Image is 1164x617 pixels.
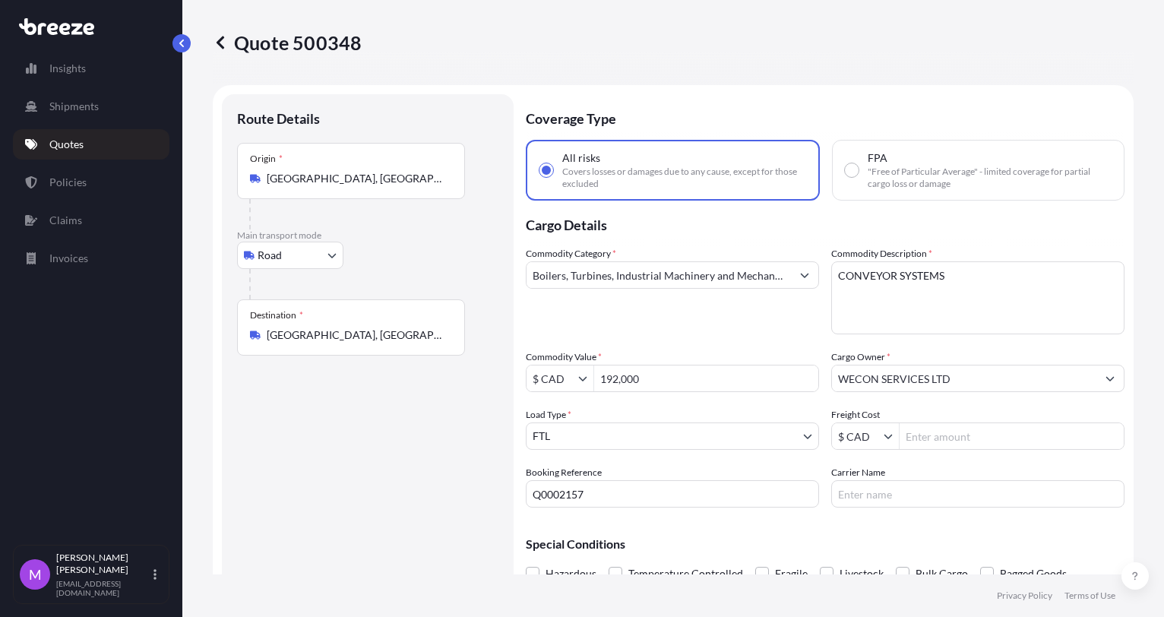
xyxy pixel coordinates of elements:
p: Insights [49,61,86,76]
label: Cargo Owner [831,350,890,365]
label: Commodity Value [526,350,602,365]
a: Insights [13,53,169,84]
p: [PERSON_NAME] [PERSON_NAME] [56,552,150,576]
p: [EMAIL_ADDRESS][DOMAIN_NAME] [56,579,150,597]
input: Type amount [594,365,818,392]
input: Destination [267,327,446,343]
a: Policies [13,167,169,198]
p: Shipments [49,99,99,114]
span: FTL [533,429,550,444]
span: M [29,567,42,582]
div: Origin [250,153,283,165]
a: Shipments [13,91,169,122]
a: Quotes [13,129,169,160]
a: Claims [13,205,169,236]
p: Quotes [49,137,84,152]
input: Origin [267,171,446,186]
span: Road [258,248,282,263]
input: All risksCovers losses or damages due to any cause, except for those excluded [539,163,553,177]
span: FPA [868,150,887,166]
p: Claims [49,213,82,228]
a: Invoices [13,243,169,274]
a: Terms of Use [1064,590,1115,602]
input: Your internal reference [526,480,819,508]
p: Special Conditions [526,538,1124,550]
span: Load Type [526,407,571,422]
button: Select transport [237,242,343,269]
span: All risks [562,150,600,166]
button: Show suggestions [1096,365,1124,392]
label: Carrier Name [831,465,885,480]
input: FPA"Free of Particular Average" - limited coverage for partial cargo loss or damage [845,163,859,177]
input: Select a commodity type [527,261,791,289]
span: Livestock [840,562,884,585]
a: Privacy Policy [997,590,1052,602]
p: Cargo Details [526,201,1124,246]
p: Main transport mode [237,229,498,242]
button: Show suggestions [791,261,818,289]
label: Freight Cost [831,407,880,422]
span: "Free of Particular Average" - limited coverage for partial cargo loss or damage [868,166,1112,190]
span: Covers losses or damages due to any cause, except for those excluded [562,166,806,190]
input: Enter amount [900,422,1124,450]
span: Fragile [775,562,808,585]
span: Bulk Cargo [916,562,968,585]
p: Quote 500348 [213,30,362,55]
p: Route Details [237,109,320,128]
span: Bagged Goods [1000,562,1067,585]
input: Commodity Value [527,365,578,392]
label: Commodity Category [526,246,616,261]
button: FTL [526,422,819,450]
input: Freight Cost [832,422,884,450]
label: Commodity Description [831,246,932,261]
span: Temperature Controlled [628,562,743,585]
p: Policies [49,175,87,190]
div: Destination [250,309,303,321]
input: Full name [832,365,1096,392]
p: Invoices [49,251,88,266]
input: Enter name [831,480,1124,508]
button: Show suggestions [578,371,593,386]
p: Coverage Type [526,94,1124,140]
button: Show suggestions [884,429,899,444]
label: Booking Reference [526,465,602,480]
span: Hazardous [546,562,596,585]
textarea: CONVEYOR SYSTEMS [831,261,1124,334]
